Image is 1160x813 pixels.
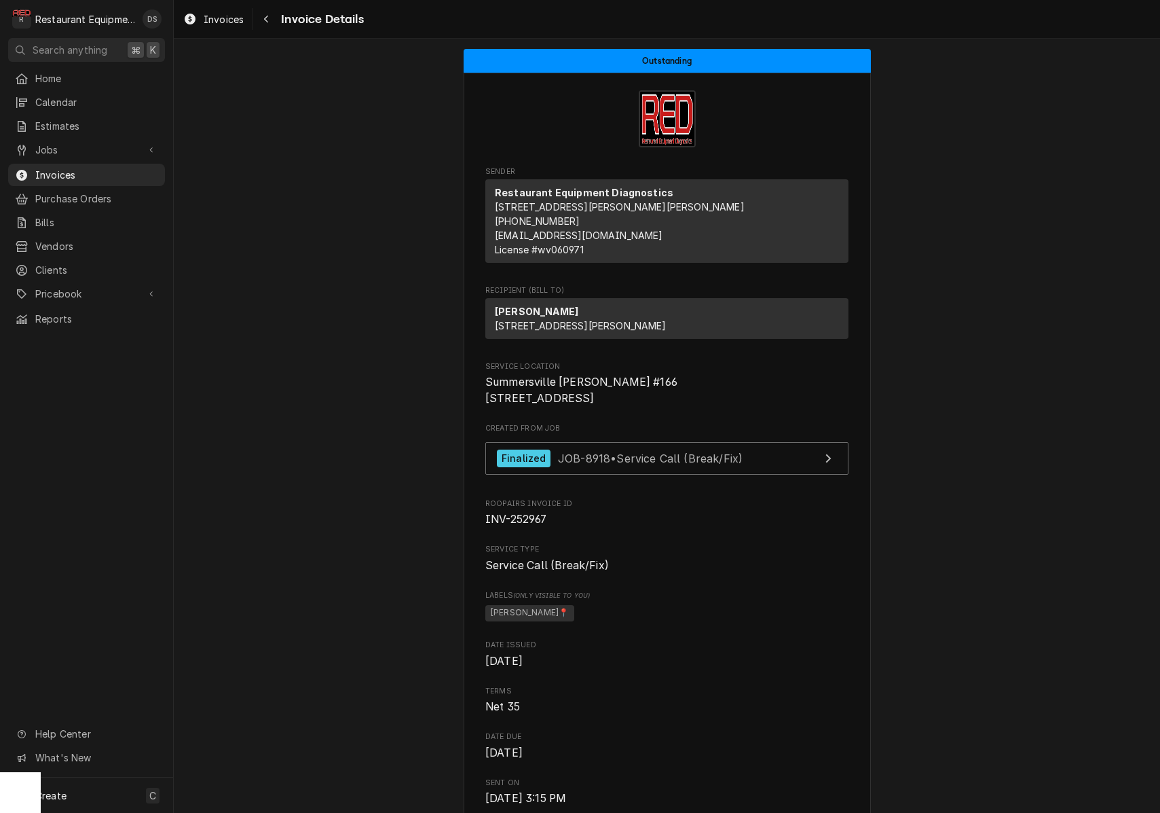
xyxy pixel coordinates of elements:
[8,187,165,210] a: Purchase Orders
[8,38,165,62] button: Search anything⌘K
[35,239,158,253] span: Vendors
[33,43,107,57] span: Search anything
[8,115,165,137] a: Estimates
[485,285,848,345] div: Invoice Recipient
[485,298,848,344] div: Recipient (Bill To)
[35,12,135,26] div: Restaurant Equipment Diagnostics
[485,792,566,805] span: [DATE] 3:15 PM
[485,731,848,761] div: Date Due
[8,283,165,305] a: Go to Pricebook
[495,244,584,255] span: License # wv060971
[8,67,165,90] a: Home
[485,640,848,651] span: Date Issued
[485,778,848,789] span: Sent On
[464,49,871,73] div: Status
[485,499,848,528] div: Roopairs Invoice ID
[35,168,158,182] span: Invoices
[485,778,848,807] div: Sent On
[8,91,165,113] a: Calendar
[149,789,156,803] span: C
[485,603,848,624] span: [object Object]
[8,164,165,186] a: Invoices
[485,559,609,572] span: Service Call (Break/Fix)
[12,10,31,29] div: R
[8,235,165,257] a: Vendors
[495,320,667,331] span: [STREET_ADDRESS][PERSON_NAME]
[485,166,848,269] div: Invoice Sender
[485,513,547,526] span: INV-252967
[485,442,848,475] a: View Job
[485,653,848,670] span: Date Issued
[35,287,138,301] span: Pricebook
[35,71,158,86] span: Home
[277,10,363,29] span: Invoice Details
[35,215,158,230] span: Bills
[8,746,165,769] a: Go to What's New
[8,211,165,234] a: Bills
[485,511,848,528] span: Roopairs Invoice ID
[35,312,158,326] span: Reports
[485,605,574,621] span: [PERSON_NAME]📍
[485,745,848,761] span: Date Due
[495,306,578,317] strong: [PERSON_NAME]
[485,686,848,697] span: Terms
[485,179,848,263] div: Sender
[485,361,848,372] span: Service Location
[35,95,158,109] span: Calendar
[35,143,138,157] span: Jobs
[497,450,550,468] div: Finalized
[178,8,249,31] a: Invoices
[642,56,692,65] span: Outstanding
[639,90,696,147] img: Logo
[35,727,157,741] span: Help Center
[35,192,158,206] span: Purchase Orders
[485,746,523,759] span: [DATE]
[255,8,277,30] button: Navigate back
[495,201,745,213] span: [STREET_ADDRESS][PERSON_NAME][PERSON_NAME]
[485,499,848,509] span: Roopairs Invoice ID
[8,308,165,330] a: Reports
[8,259,165,281] a: Clients
[485,298,848,339] div: Recipient (Bill To)
[485,423,848,434] span: Created From Job
[485,374,848,406] span: Service Location
[558,451,743,465] span: JOB-8918 • Service Call (Break/Fix)
[485,699,848,715] span: Terms
[485,544,848,573] div: Service Type
[485,423,848,482] div: Created From Job
[150,43,156,57] span: K
[35,790,67,801] span: Create
[35,119,158,133] span: Estimates
[8,139,165,161] a: Go to Jobs
[495,215,580,227] a: [PHONE_NUMBER]
[485,590,848,601] span: Labels
[495,187,673,198] strong: Restaurant Equipment Diagnostics
[485,179,848,268] div: Sender
[12,10,31,29] div: Restaurant Equipment Diagnostics's Avatar
[485,285,848,296] span: Recipient (Bill To)
[485,558,848,574] span: Service Type
[485,166,848,177] span: Sender
[485,686,848,715] div: Terms
[35,751,157,765] span: What's New
[485,640,848,669] div: Date Issued
[485,590,848,624] div: [object Object]
[143,10,162,29] div: Derek Stewart's Avatar
[495,230,662,241] a: [EMAIL_ADDRESS][DOMAIN_NAME]
[143,10,162,29] div: DS
[8,723,165,745] a: Go to Help Center
[485,791,848,807] span: Sent On
[131,43,141,57] span: ⌘
[35,263,158,277] span: Clients
[513,592,590,599] span: (Only Visible to You)
[485,655,523,668] span: [DATE]
[485,544,848,555] span: Service Type
[485,700,520,713] span: Net 35
[204,12,244,26] span: Invoices
[485,361,848,407] div: Service Location
[485,376,677,405] span: Summersville [PERSON_NAME] #166 [STREET_ADDRESS]
[485,731,848,742] span: Date Due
